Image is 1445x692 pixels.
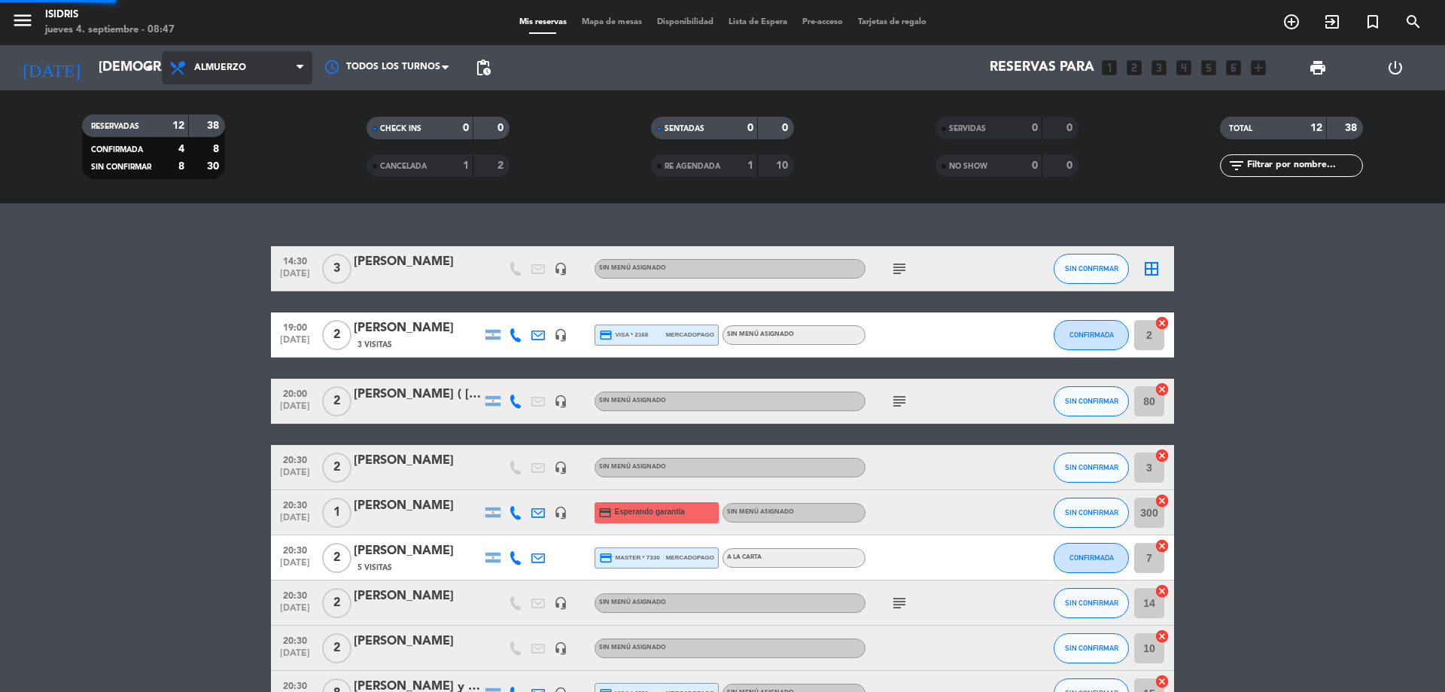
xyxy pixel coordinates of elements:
[1054,498,1129,528] button: SIN CONFIRMAR
[1054,543,1129,573] button: CONFIRMADA
[554,596,567,610] i: headset_mic
[276,251,314,269] span: 14:30
[1124,58,1144,78] i: looks_two
[1154,382,1170,397] i: cancel
[795,18,850,26] span: Pre-acceso
[276,335,314,352] span: [DATE]
[11,9,34,37] button: menu
[1065,264,1118,273] span: SIN CONFIRMAR
[178,161,184,172] strong: 8
[1224,58,1243,78] i: looks_6
[747,123,753,133] strong: 0
[91,123,139,130] span: RESERVADAS
[91,146,143,154] span: CONFIRMADA
[1054,453,1129,483] button: SIN CONFIRMAR
[1154,448,1170,463] i: cancel
[890,594,908,612] i: subject
[665,125,704,133] span: SENTADAS
[1149,58,1169,78] i: looks_3
[380,163,427,170] span: CANCELADA
[599,551,613,565] i: credit_card
[354,541,482,561] div: [PERSON_NAME]
[1323,13,1341,31] i: exit_to_app
[276,648,314,666] span: [DATE]
[554,461,567,474] i: headset_mic
[213,144,222,154] strong: 8
[649,18,721,26] span: Disponibilidad
[890,260,908,278] i: subject
[727,554,762,560] span: A LA CARTA
[276,401,314,419] span: [DATE]
[727,331,794,337] span: Sin menú asignado
[1199,58,1218,78] i: looks_5
[1054,386,1129,416] button: SIN CONFIRMAR
[1154,493,1170,508] i: cancel
[1282,13,1300,31] i: add_circle_outline
[11,51,91,84] i: [DATE]
[45,23,175,38] div: jueves 4. septiembre - 08:47
[276,558,314,575] span: [DATE]
[1065,644,1118,652] span: SIN CONFIRMAR
[1364,13,1382,31] i: turned_in_not
[178,144,184,154] strong: 4
[554,506,567,520] i: headset_mic
[1032,160,1038,171] strong: 0
[497,123,507,133] strong: 0
[990,60,1094,75] span: Reservas para
[747,160,753,171] strong: 1
[721,18,795,26] span: Lista de Espera
[599,265,666,271] span: Sin menú asignado
[276,269,314,286] span: [DATE]
[276,631,314,648] span: 20:30
[91,163,151,171] span: SIN CONFIRMAR
[554,328,567,342] i: headset_mic
[1246,157,1362,174] input: Filtrar por nombre...
[554,262,567,276] i: headset_mic
[554,642,567,655] i: headset_mic
[599,464,666,470] span: Sin menú asignado
[140,59,158,77] i: arrow_drop_down
[599,328,613,342] i: credit_card
[1142,260,1161,278] i: border_all
[276,586,314,603] span: 20:30
[666,330,714,340] span: mercadopago
[354,632,482,651] div: [PERSON_NAME]
[322,543,351,573] span: 2
[1174,58,1194,78] i: looks_4
[615,506,685,518] span: Esperando garantía
[512,18,574,26] span: Mis reservas
[949,163,987,170] span: NO SHOW
[357,339,392,351] span: 3 Visitas
[1069,331,1114,339] span: CONFIRMADA
[276,513,314,530] span: [DATE]
[497,160,507,171] strong: 2
[1229,125,1252,133] span: TOTAL
[11,9,34,32] i: menu
[665,163,720,170] span: RE AGENDADA
[354,385,482,404] div: [PERSON_NAME] ( [PERSON_NAME])
[276,495,314,513] span: 20:30
[850,18,934,26] span: Tarjetas de regalo
[599,551,660,565] span: master * 7330
[322,588,351,618] span: 2
[1100,58,1119,78] i: looks_one
[1054,254,1129,284] button: SIN CONFIRMAR
[474,59,492,77] span: pending_actions
[276,603,314,620] span: [DATE]
[599,328,648,342] span: visa * 2168
[1066,160,1075,171] strong: 0
[207,161,222,172] strong: 30
[194,62,246,73] span: Almuerzo
[1154,538,1170,553] i: cancel
[1345,123,1360,133] strong: 38
[380,125,421,133] span: CHECK INS
[1065,599,1118,607] span: SIN CONFIRMAR
[354,319,482,338] div: [PERSON_NAME]
[782,123,791,133] strong: 0
[1065,463,1118,471] span: SIN CONFIRMAR
[354,496,482,516] div: [PERSON_NAME]
[276,541,314,558] span: 20:30
[727,509,794,515] span: Sin menú asignado
[599,599,666,605] span: Sin menú asignado
[276,318,314,335] span: 19:00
